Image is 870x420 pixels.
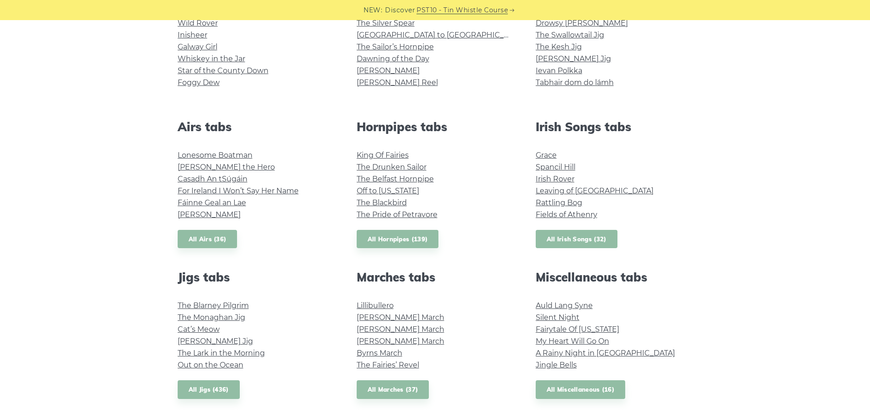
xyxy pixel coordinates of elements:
[357,151,409,159] a: King Of Fairies
[385,5,415,16] span: Discover
[357,78,438,87] a: [PERSON_NAME] Reel
[357,54,429,63] a: Dawning of the Day
[178,43,217,51] a: Galway Girl
[178,325,220,334] a: Cat’s Meow
[178,337,253,346] a: [PERSON_NAME] Jig
[536,210,597,219] a: Fields of Athenry
[357,210,438,219] a: The Pride of Petravore
[417,5,508,16] a: PST10 - Tin Whistle Course
[536,19,628,27] a: Drowsy [PERSON_NAME]
[357,270,514,284] h2: Marches tabs
[536,270,693,284] h2: Miscellaneous tabs
[178,313,245,322] a: The Monaghan Jig
[178,175,248,183] a: Casadh An tSúgáin
[178,198,246,207] a: Fáinne Geal an Lae
[536,186,654,195] a: Leaving of [GEOGRAPHIC_DATA]
[536,313,580,322] a: Silent Night
[536,325,619,334] a: Fairytale Of [US_STATE]
[178,301,249,310] a: The Blarney Pilgrim
[178,361,243,369] a: Out on the Ocean
[178,270,335,284] h2: Jigs tabs
[357,186,419,195] a: Off to [US_STATE]
[536,66,582,75] a: Ievan Polkka
[357,349,402,357] a: Byrns March
[536,301,593,310] a: Auld Lang Syne
[357,120,514,134] h2: Hornpipes tabs
[178,230,237,249] a: All Airs (36)
[178,54,245,63] a: Whiskey in the Jar
[357,43,434,51] a: The Sailor’s Hornpipe
[536,120,693,134] h2: Irish Songs tabs
[536,54,611,63] a: [PERSON_NAME] Jig
[536,43,582,51] a: The Kesh Jig
[357,313,444,322] a: [PERSON_NAME] March
[536,361,577,369] a: Jingle Bells
[178,78,220,87] a: Foggy Dew
[536,198,582,207] a: Rattling Bog
[357,175,434,183] a: The Belfast Hornpipe
[357,19,415,27] a: The Silver Spear
[178,380,240,399] a: All Jigs (436)
[178,66,269,75] a: Star of the County Down
[536,175,575,183] a: Irish Rover
[536,380,626,399] a: All Miscellaneous (16)
[357,301,394,310] a: Lillibullero
[357,163,427,171] a: The Drunken Sailor
[536,337,609,346] a: My Heart Will Go On
[357,337,444,346] a: [PERSON_NAME] March
[357,31,525,39] a: [GEOGRAPHIC_DATA] to [GEOGRAPHIC_DATA]
[357,66,420,75] a: [PERSON_NAME]
[364,5,382,16] span: NEW:
[178,31,207,39] a: Inisheer
[536,163,575,171] a: Spancil Hill
[357,325,444,334] a: [PERSON_NAME] March
[178,186,299,195] a: For Ireland I Won’t Say Her Name
[536,151,557,159] a: Grace
[357,361,419,369] a: The Fairies’ Revel
[357,198,407,207] a: The Blackbird
[357,380,429,399] a: All Marches (37)
[357,230,439,249] a: All Hornpipes (139)
[536,31,604,39] a: The Swallowtail Jig
[178,163,275,171] a: [PERSON_NAME] the Hero
[178,349,265,357] a: The Lark in the Morning
[178,19,218,27] a: Wild Rover
[178,210,241,219] a: [PERSON_NAME]
[536,78,614,87] a: Tabhair dom do lámh
[536,349,675,357] a: A Rainy Night in [GEOGRAPHIC_DATA]
[536,230,617,249] a: All Irish Songs (32)
[178,151,253,159] a: Lonesome Boatman
[178,120,335,134] h2: Airs tabs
